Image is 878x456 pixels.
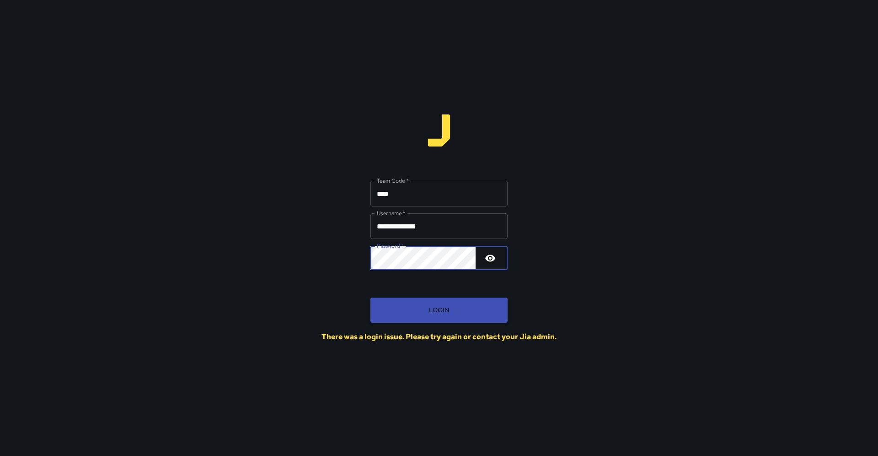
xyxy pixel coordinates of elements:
[377,177,408,185] label: Team Code
[370,298,508,323] button: Login
[321,332,557,342] div: There was a login issue. Please try again or contact your Jia admin.
[377,242,403,250] label: Password
[423,114,455,147] img: logo
[377,209,405,217] label: Username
